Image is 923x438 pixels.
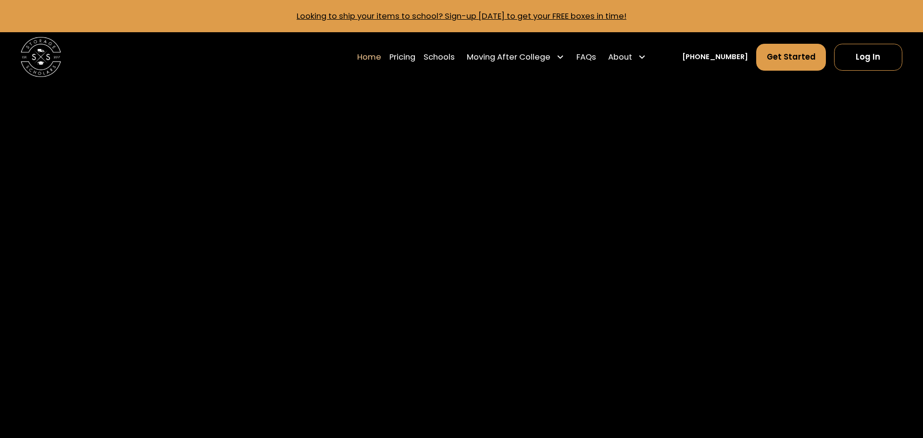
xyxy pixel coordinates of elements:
[682,52,748,63] a: [PHONE_NUMBER]
[467,51,550,63] div: Moving After College
[21,37,61,77] img: Storage Scholars main logo
[297,11,626,22] a: Looking to ship your items to school? Sign-up [DATE] to get your FREE boxes in time!
[357,43,381,71] a: Home
[756,44,826,71] a: Get Started
[834,44,902,71] a: Log In
[608,51,632,63] div: About
[389,43,415,71] a: Pricing
[424,43,455,71] a: Schools
[576,43,596,71] a: FAQs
